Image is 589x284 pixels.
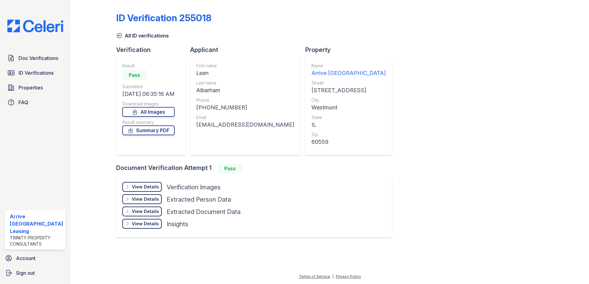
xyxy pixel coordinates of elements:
[2,20,68,32] img: CE_Logo_Blue-a8612792a0a2168367f1c8372b55b34899dd931a85d93a1a3d3e32e68fde9ad4.png
[196,120,294,129] div: [EMAIL_ADDRESS][DOMAIN_NAME]
[132,196,159,202] div: View Details
[5,96,66,108] a: FAQ
[16,254,35,262] span: Account
[167,195,231,204] div: Extracted Person Data
[196,69,294,77] div: Leen
[122,107,175,117] a: All Images
[16,269,35,277] span: Sign out
[311,132,386,138] div: Zip
[305,45,397,54] div: Property
[299,274,330,279] a: Terms of Service
[311,63,386,69] div: Name
[18,84,43,91] span: Properties
[5,67,66,79] a: ID Verifications
[122,84,175,90] div: Submitted
[311,97,386,103] div: City
[132,221,159,227] div: View Details
[196,97,294,103] div: Phone
[311,69,386,77] div: Arrive [GEOGRAPHIC_DATA]
[336,274,361,279] a: Privacy Policy
[196,86,294,95] div: Albarham
[190,45,305,54] div: Applicant
[311,63,386,77] a: Name Arrive [GEOGRAPHIC_DATA]
[196,103,294,112] div: [PHONE_NUMBER]
[311,138,386,146] div: 60559
[196,80,294,86] div: Last name
[332,274,334,279] div: |
[116,32,169,39] a: All ID verifications
[122,90,175,98] div: [DATE] 06:35:16 AM
[116,164,397,173] div: Document Verification Attempt 1
[218,164,242,173] div: Pass
[18,54,58,62] span: Doc Verifications
[167,220,188,228] div: Insights
[167,183,221,191] div: Verification Images
[2,252,68,264] a: Account
[5,81,66,94] a: Properties
[116,45,190,54] div: Verification
[2,267,68,279] a: Sign out
[122,125,175,135] a: Summary PDF
[116,12,211,23] div: ID Verification 255018
[311,86,386,95] div: [STREET_ADDRESS]
[196,114,294,120] div: Email
[311,103,386,112] div: Westmont
[311,80,386,86] div: Street
[167,207,241,216] div: Extracted Document Data
[132,208,159,215] div: View Details
[5,52,66,64] a: Doc Verifications
[122,63,175,69] div: Result
[132,184,159,190] div: View Details
[196,63,294,69] div: First name
[10,235,63,247] div: Trinity Property Consultants
[122,119,175,125] div: Result summary
[18,99,28,106] span: FAQ
[311,114,386,120] div: State
[10,213,63,235] div: Arrive [GEOGRAPHIC_DATA] Leasing
[122,70,147,80] div: Pass
[311,120,386,129] div: IL
[122,101,175,107] div: Download Images
[18,69,54,77] span: ID Verifications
